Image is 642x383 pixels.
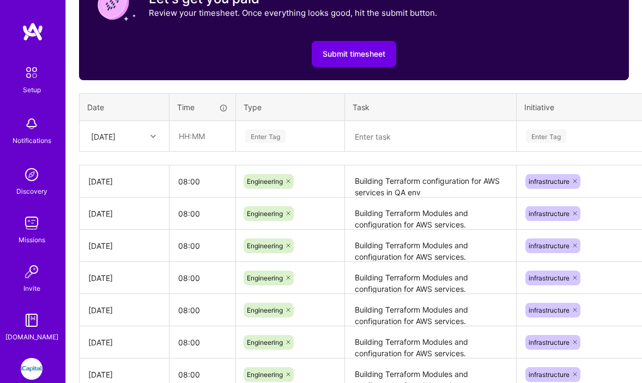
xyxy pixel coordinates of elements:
[346,263,515,293] textarea: Building Terraform Modules and configuration for AWS services.
[247,210,283,218] span: Engineering
[22,22,44,41] img: logo
[169,167,235,196] input: HH:MM
[529,210,570,218] span: infrastructure
[247,338,283,346] span: Engineering
[23,84,41,95] div: Setup
[236,94,345,121] th: Type
[88,337,160,348] div: [DATE]
[169,328,235,357] input: HH:MM
[150,134,156,139] i: icon Chevron
[346,166,515,196] textarea: Building Terraform configuration for AWS services in QA env
[177,101,228,113] div: Time
[346,199,515,229] textarea: Building Terraform Modules and configuration for AWS services.
[23,283,40,294] div: Invite
[16,185,47,197] div: Discovery
[88,369,160,380] div: [DATE]
[13,135,51,146] div: Notifications
[5,331,58,343] div: [DOMAIN_NAME]
[21,261,43,283] img: Invite
[526,128,566,145] div: Enter Tag
[247,370,283,379] span: Engineering
[19,234,45,246] div: Missions
[346,231,515,261] textarea: Building Terraform Modules and configuration for AWS services.
[529,242,570,250] span: infrastructure
[88,304,160,316] div: [DATE]
[88,272,160,284] div: [DATE]
[345,94,517,121] th: Task
[91,130,116,142] div: [DATE]
[21,113,43,135] img: bell
[21,212,43,234] img: teamwork
[170,122,235,151] input: HH:MM
[247,274,283,282] span: Engineering
[18,358,45,380] a: iCapital: Building an Alternative Investment Marketplace
[529,338,570,346] span: infrastructure
[247,242,283,250] span: Engineering
[529,306,570,314] span: infrastructure
[247,177,283,185] span: Engineering
[21,164,43,185] img: discovery
[247,306,283,314] span: Engineering
[169,231,235,260] input: HH:MM
[169,296,235,325] input: HH:MM
[529,177,570,185] span: infrastructure
[346,295,515,325] textarea: Building Terraform Modules and configuration for AWS services.
[312,41,396,67] button: Submit timesheet
[529,370,570,379] span: infrastructure
[245,128,286,145] div: Enter Tag
[80,94,169,121] th: Date
[149,7,437,19] p: Review your timesheet. Once everything looks good, hit the submit button.
[88,176,160,187] div: [DATE]
[88,240,160,252] div: [DATE]
[323,49,385,59] span: Submit timesheet
[169,264,235,292] input: HH:MM
[169,199,235,228] input: HH:MM
[20,61,43,84] img: setup
[21,309,43,331] img: guide book
[88,208,160,219] div: [DATE]
[346,327,515,357] textarea: Building Terraform Modules and configuration for AWS services.
[529,274,570,282] span: infrastructure
[21,358,43,380] img: iCapital: Building an Alternative Investment Marketplace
